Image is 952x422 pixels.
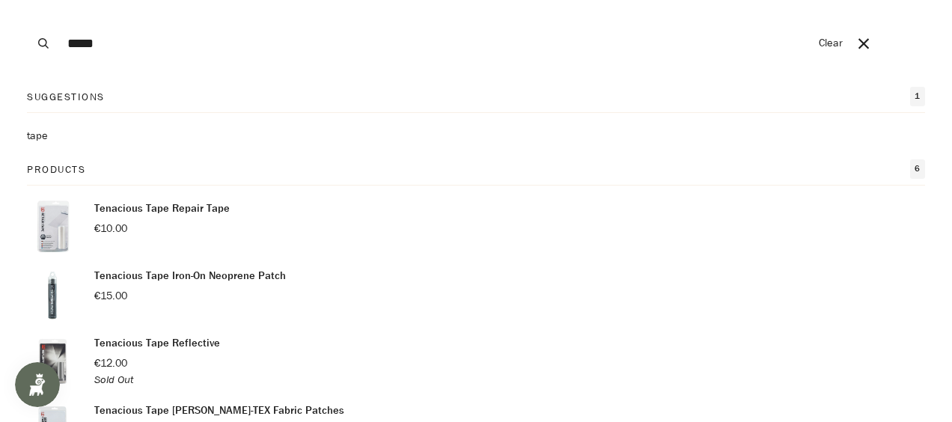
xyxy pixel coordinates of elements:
p: Products [27,162,85,177]
img: Tenacious Tape Repair Tape [27,201,79,253]
a: Tenacious Tape Reflective €12.00 Sold Out [27,335,925,388]
p: Tenacious Tape Iron-On Neoprene Patch [94,268,286,284]
span: tape [27,129,48,143]
p: Tenacious Tape Reflective [94,335,220,352]
img: Tenacious Tape Iron-On Neoprene Patch [27,268,79,320]
span: 1 [910,87,925,106]
img: Tenacious Tape Reflective [27,335,79,388]
a: Tenacious Tape Repair Tape €10.00 [27,201,925,253]
a: Tenacious Tape Iron-On Neoprene Patch €15.00 [27,268,925,320]
span: €15.00 [94,289,127,303]
em: Sold Out [94,373,133,387]
iframe: Button to open loyalty program pop-up [15,362,60,407]
a: tape [27,128,925,144]
p: Tenacious Tape Repair Tape [94,201,230,217]
span: €10.00 [94,221,127,236]
span: 6 [910,159,925,179]
ul: Suggestions [27,128,925,144]
p: Tenacious Tape [PERSON_NAME]-TEX Fabric Patches [94,403,344,419]
span: €12.00 [94,356,127,370]
p: Suggestions [27,89,105,105]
